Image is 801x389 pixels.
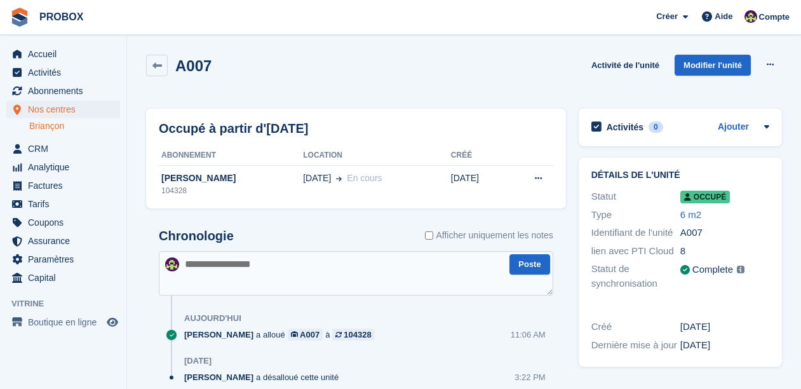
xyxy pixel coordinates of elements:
button: Poste [509,254,549,275]
div: [PERSON_NAME] [159,172,303,185]
span: Abonnements [28,82,104,100]
span: Tarifs [28,195,104,213]
div: 8 [680,244,769,259]
a: Briançon [29,120,120,132]
th: Abonnement [159,146,303,166]
div: Aujourd'hui [184,313,241,324]
div: Type [591,208,680,222]
a: menu [6,64,120,81]
td: [DATE] [451,165,503,203]
a: Ajouter [718,120,749,135]
span: Capital [28,269,104,287]
span: Occupé [680,191,730,203]
span: [PERSON_NAME] [184,371,253,383]
div: Identifiant de l'unité [591,226,680,240]
span: Analytique [28,158,104,176]
div: A007 [300,329,320,341]
span: Nos centres [28,100,104,118]
span: Factures [28,177,104,194]
span: Activités [28,64,104,81]
div: [DATE] [680,320,769,334]
h2: A007 [175,57,212,74]
div: A007 [680,226,769,240]
a: Boutique d'aperçu [105,315,120,330]
span: CRM [28,140,104,158]
span: Paramètres [28,250,104,268]
div: Créé [591,320,680,334]
a: menu [6,232,120,250]
div: 0 [649,121,663,133]
h2: Occupé à partir d'[DATE] [159,119,309,138]
h2: Détails de l'unité [591,170,769,181]
label: Afficher uniquement les notes [425,229,553,242]
div: a alloué à [184,329,381,341]
div: Complete [692,263,733,277]
a: menu [6,140,120,158]
img: stora-icon-8386f47178a22dfd0bd8f6a31ec36ba5ce8667c1dd55bd0f319d3a0aa187defe.svg [10,8,29,27]
a: 104328 [332,329,374,341]
div: Statut de synchronisation [591,262,680,290]
a: menu [6,100,120,118]
span: Coupons [28,214,104,231]
a: menu [6,195,120,213]
span: Compte [759,11,790,24]
a: 6 m2 [680,209,701,220]
a: Activité de l'unité [586,55,664,76]
a: menu [6,45,120,63]
div: [DATE] [680,338,769,353]
a: menu [6,250,120,268]
a: menu [6,269,120,287]
h2: Activités [607,121,643,133]
span: Accueil [28,45,104,63]
div: Dernière mise à jour [591,338,680,353]
a: PROBOX [34,6,88,27]
h2: Chronologie [159,229,234,243]
span: Vitrine [11,297,126,310]
a: menu [6,82,120,100]
a: menu [6,158,120,176]
div: lien avec PTI Cloud [591,244,680,259]
div: 104328 [344,329,371,341]
img: icon-info-grey-7440780725fd019a000dd9b08b2336e03edf1995a4989e88bcd33f0948082b44.svg [737,266,744,273]
input: Afficher uniquement les notes [425,229,433,242]
img: Jackson Collins [744,10,757,23]
div: [DATE] [184,356,212,366]
a: menu [6,177,120,194]
span: [DATE] [303,172,331,185]
span: Créer [656,10,678,23]
span: Boutique en ligne [28,313,104,331]
a: A007 [288,329,323,341]
a: menu [6,313,120,331]
a: Modifier l'unité [675,55,751,76]
div: a désalloué cette unité [184,371,345,383]
img: Jackson Collins [165,257,179,271]
span: En cours [347,173,382,183]
div: Statut [591,189,680,204]
div: 104328 [159,185,303,196]
span: Aide [715,10,732,23]
a: menu [6,214,120,231]
th: Créé [451,146,503,166]
div: 11:06 AM [511,329,546,341]
span: Assurance [28,232,104,250]
span: [PERSON_NAME] [184,329,253,341]
th: Location [303,146,451,166]
div: 3:22 PM [515,371,545,383]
